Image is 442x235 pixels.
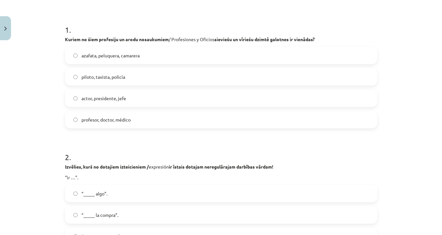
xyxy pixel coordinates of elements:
p: / Profesiones y Oficios [65,36,377,43]
strong: Kuriem no šiem profesiju un arodu nosaukumiem [65,36,169,42]
p: “ir …”. [65,174,377,181]
strong: sieviešu un vīriešu dzimtē galotnes ir vienādas? [214,36,315,42]
p: expresión [65,163,377,170]
h1: 1 . [65,14,377,34]
span: piloto, taxista, policía [81,74,125,80]
img: icon-close-lesson-0947bae3869378f0d4975bcd49f059093ad1ed9edebbc8119c70593378902aed.svg [4,27,7,31]
strong: Izvēlies, kurš no dotajiem izteicieniem / [65,164,149,170]
input: actor, presidente, jefe [73,96,78,100]
span: “_____ algo”. [81,190,107,197]
strong: ir īstais dotajam neregulārajam darbības vārdam! [169,164,273,170]
span: actor, presidente, jefe [81,95,126,102]
input: piloto, taxista, policía [73,75,78,79]
input: “_____ algo”. [73,192,78,196]
input: profesor, doctor, médico [73,118,78,122]
input: azafata, peluquera, camarera [73,53,78,58]
span: azafata, peluquera, camarera [81,52,140,59]
span: profesor, doctor, médico [81,116,131,123]
h1: 2 . [65,141,377,161]
span: “_____ la compra”. [81,212,118,218]
input: “_____ la compra”. [73,213,78,217]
